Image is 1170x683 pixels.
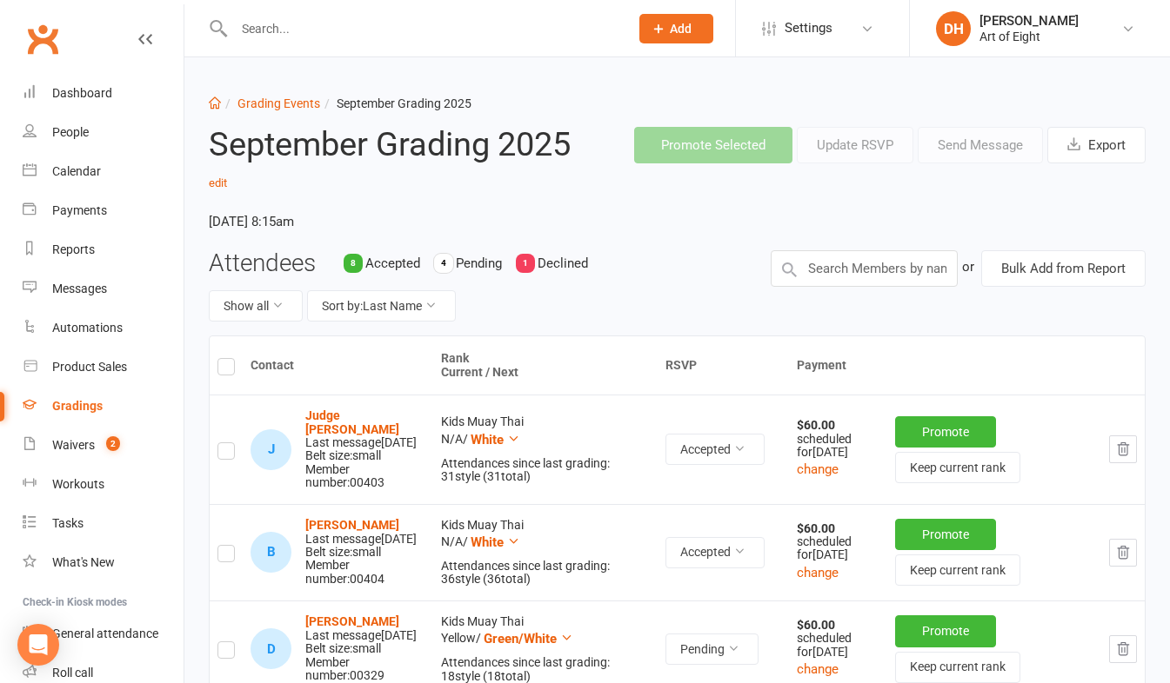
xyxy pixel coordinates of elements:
[797,418,835,432] strong: $60.00
[23,614,184,653] a: General attendance kiosk mode
[797,419,879,459] div: scheduled for [DATE]
[936,11,971,46] div: DH
[797,659,839,680] button: change
[665,537,765,568] button: Accepted
[797,521,835,535] strong: $60.00
[23,113,184,152] a: People
[789,336,1145,395] th: Payment
[52,125,89,139] div: People
[52,516,84,530] div: Tasks
[797,522,879,562] div: scheduled for [DATE]
[484,628,573,649] button: Green/White
[771,250,958,287] input: Search Members by name
[307,290,456,322] button: Sort by:Last Name
[981,250,1146,287] button: Bulk Add from Report
[895,615,996,647] button: Promote
[433,504,658,600] td: Kids Muay Thai N/A /
[665,434,765,465] button: Accepted
[23,504,184,543] a: Tasks
[106,436,120,451] span: 2
[243,336,433,395] th: Contact
[52,438,95,452] div: Waivers
[23,152,184,191] a: Calendar
[305,519,425,586] div: Belt size: small Member number: 00404
[895,416,996,448] button: Promote
[52,555,115,569] div: What's New
[209,207,584,236] time: [DATE] 8:15am
[209,176,227,189] a: edit
[52,399,103,413] div: Gradings
[344,254,363,273] div: 8
[365,255,420,271] span: Accepted
[237,96,320,110] a: Grading Events
[433,395,658,503] td: Kids Muay Thai N/A /
[538,255,588,271] span: Declined
[209,290,303,322] button: Show all
[23,465,184,504] a: Workouts
[23,308,184,348] a: Automations
[895,652,1020,683] button: Keep current rank
[305,409,425,489] div: Belt size: small Member number: 00403
[797,618,835,632] strong: $60.00
[23,74,184,113] a: Dashboard
[320,94,471,113] li: September Grading 2025
[21,17,64,61] a: Clubworx
[979,13,1079,29] div: [PERSON_NAME]
[471,532,520,553] button: White
[895,452,1020,483] button: Keep current rank
[305,408,399,435] a: Judge [PERSON_NAME]
[52,666,93,680] div: Roll call
[441,656,650,683] div: Attendances since last grading: 18 style ( 18 total)
[209,127,584,206] h2: September Grading 2025
[229,17,617,41] input: Search...
[23,543,184,582] a: What's New
[251,532,291,573] div: Bishop Beldon
[23,348,184,387] a: Product Sales
[670,22,692,36] span: Add
[471,432,504,448] span: White
[434,254,453,273] div: 4
[23,191,184,230] a: Payments
[516,254,535,273] div: 1
[665,633,759,665] button: Pending
[797,459,839,480] button: change
[658,336,789,395] th: RSVP
[305,436,425,449] div: Last message [DATE]
[441,560,650,587] div: Attendances since last grading: 36 style ( 36 total)
[962,250,974,283] div: or
[17,624,59,666] div: Open Intercom Messenger
[52,477,104,491] div: Workouts
[305,629,425,642] div: Last message [DATE]
[52,164,101,178] div: Calendar
[305,518,399,532] a: [PERSON_NAME]
[484,631,557,647] span: Green/White
[52,282,107,295] div: Messages
[456,255,502,271] span: Pending
[209,250,316,277] h3: Attendees
[979,29,1079,44] div: Art of Eight
[1047,127,1146,163] button: Export
[23,426,184,465] a: Waivers 2
[52,242,95,256] div: Reports
[52,321,123,335] div: Automations
[52,203,107,217] div: Payments
[305,615,425,682] div: Belt size: small Member number: 00329
[639,14,713,43] button: Add
[895,554,1020,586] button: Keep current rank
[785,9,832,48] span: Settings
[797,619,879,659] div: scheduled for [DATE]
[471,429,520,450] button: White
[471,534,504,550] span: White
[251,429,291,470] div: Judge Beldon
[251,628,291,669] div: Dominic Biggs
[441,457,650,484] div: Attendances since last grading: 31 style ( 31 total)
[433,336,658,395] th: Rank Current / Next
[895,519,996,550] button: Promote
[52,360,127,374] div: Product Sales
[23,269,184,308] a: Messages
[305,614,399,628] a: [PERSON_NAME]
[52,627,158,640] div: General attendance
